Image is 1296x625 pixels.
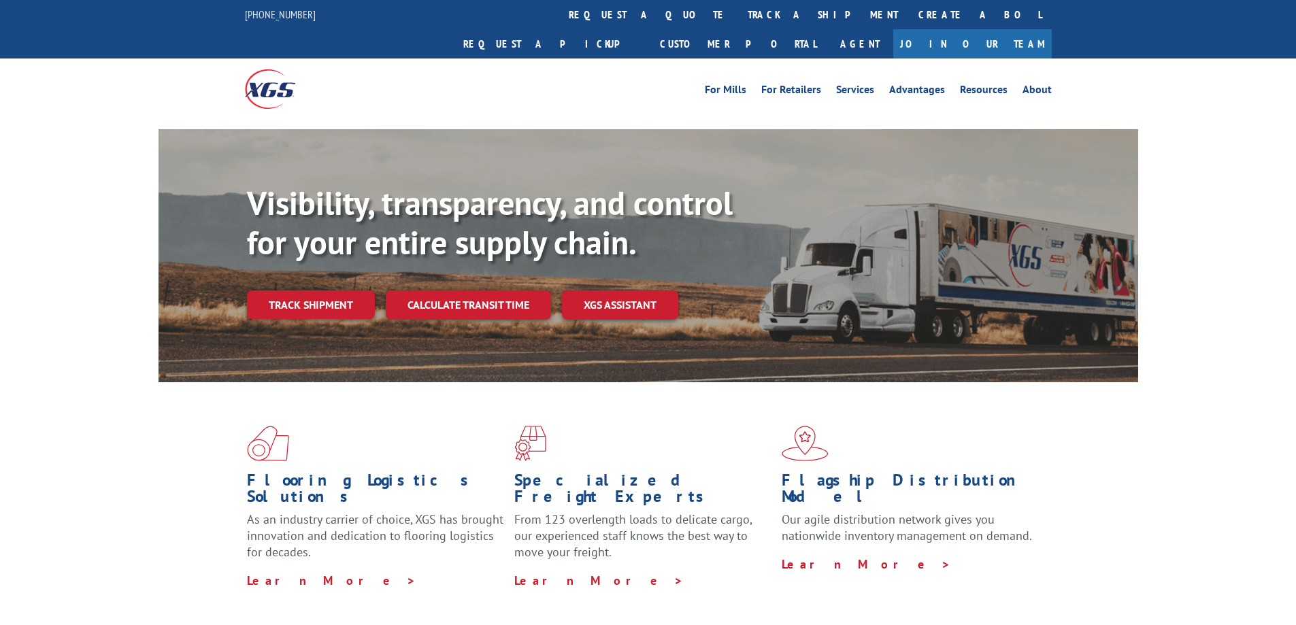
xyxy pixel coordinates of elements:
a: Resources [960,84,1008,99]
a: Learn More > [247,573,416,588]
a: [PHONE_NUMBER] [245,7,316,21]
h1: Specialized Freight Experts [514,472,771,511]
a: About [1023,84,1052,99]
img: xgs-icon-flagship-distribution-model-red [782,426,829,461]
h1: Flagship Distribution Model [782,472,1039,511]
a: For Retailers [761,84,821,99]
p: From 123 overlength loads to delicate cargo, our experienced staff knows the best way to move you... [514,511,771,572]
a: Agent [827,29,893,58]
b: Visibility, transparency, and control for your entire supply chain. [247,182,733,263]
img: xgs-icon-total-supply-chain-intelligence-red [247,426,289,461]
span: Our agile distribution network gives you nationwide inventory management on demand. [782,511,1032,543]
a: Advantages [889,84,945,99]
a: Services [836,84,874,99]
a: Customer Portal [650,29,827,58]
a: For Mills [705,84,746,99]
h1: Flooring Logistics Solutions [247,472,504,511]
a: Learn More > [514,573,684,588]
a: Request a pickup [453,29,650,58]
a: Learn More > [782,556,951,572]
a: Calculate transit time [386,290,551,320]
img: xgs-icon-focused-on-flooring-red [514,426,546,461]
span: As an industry carrier of choice, XGS has brought innovation and dedication to flooring logistics... [247,511,503,560]
a: XGS ASSISTANT [562,290,678,320]
a: Join Our Team [893,29,1052,58]
a: Track shipment [247,290,375,319]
